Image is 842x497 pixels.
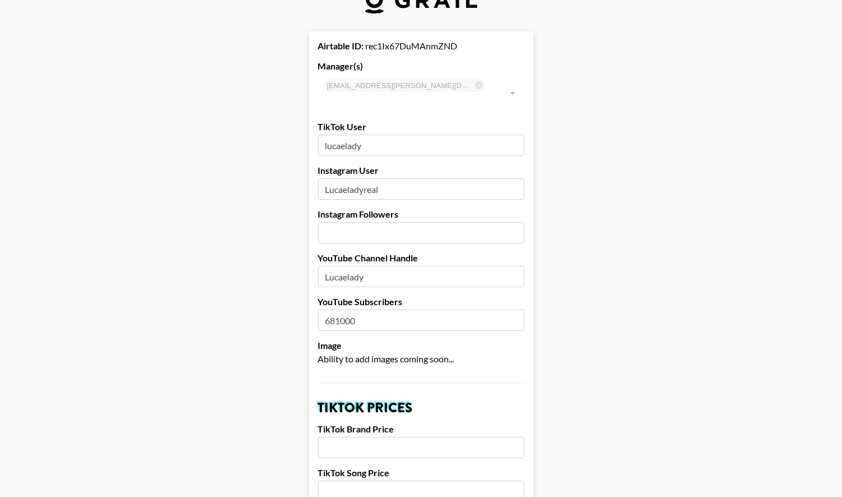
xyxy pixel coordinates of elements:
label: Image [318,340,524,351]
label: Instagram Followers [318,209,524,220]
div: rec1Ix67DuMAnmZND [318,40,524,52]
label: TikTok Song Price [318,467,524,478]
span: Ability to add images coming soon... [318,353,454,364]
label: Manager(s) [318,61,524,72]
label: YouTube Channel Handle [318,252,524,264]
strong: Airtable ID: [318,40,364,51]
label: TikTok Brand Price [318,424,524,435]
label: TikTok User [318,121,524,132]
label: YouTube Subscribers [318,296,524,307]
label: Instagram User [318,165,524,176]
h2: TikTok Prices [318,401,524,415]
